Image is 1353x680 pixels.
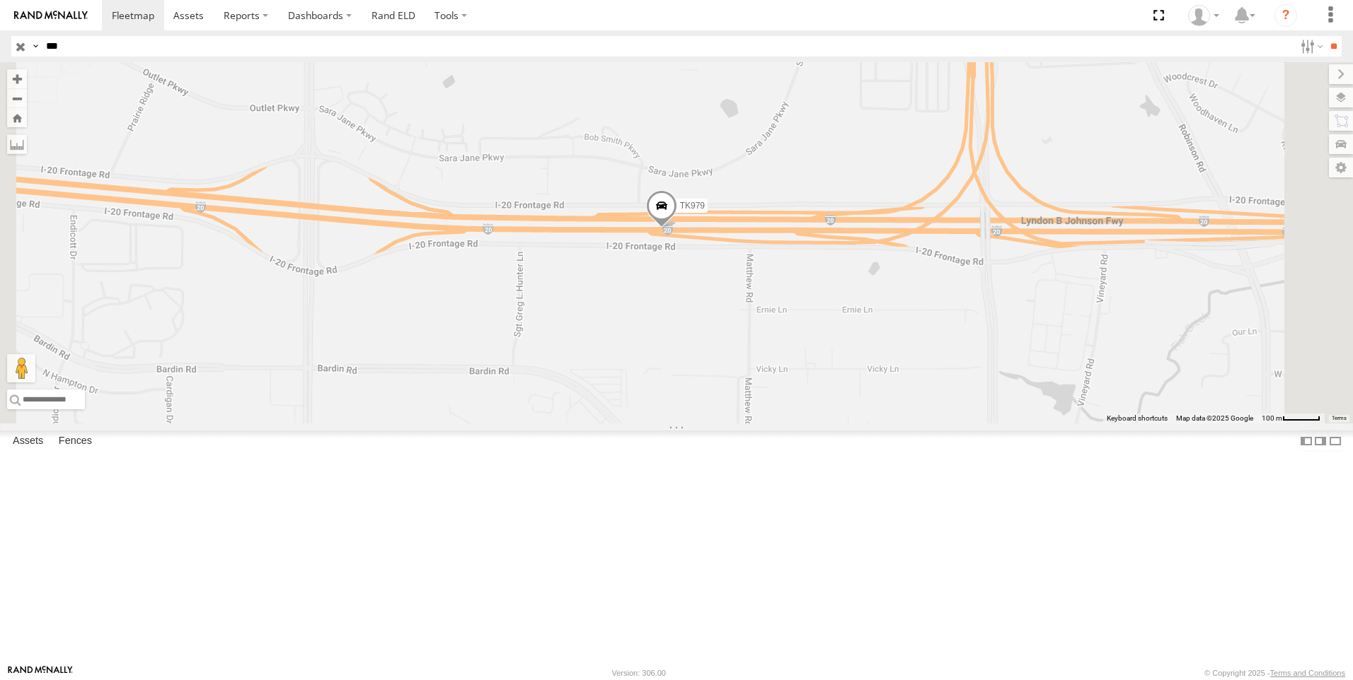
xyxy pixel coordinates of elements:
[1299,430,1313,451] label: Dock Summary Table to the Left
[1295,36,1325,57] label: Search Filter Options
[1183,5,1224,26] div: Norma Casillas
[612,669,666,677] div: Version: 306.00
[1328,430,1342,451] label: Hide Summary Table
[7,88,27,108] button: Zoom out
[1270,669,1345,677] a: Terms and Conditions
[1107,414,1168,423] button: Keyboard shortcuts
[7,69,27,88] button: Zoom in
[52,431,99,451] label: Fences
[7,108,27,127] button: Zoom Home
[7,134,27,154] label: Measure
[14,11,88,20] img: rand-logo.svg
[1204,669,1345,677] div: © Copyright 2025 -
[8,666,73,680] a: Visit our Website
[680,201,705,211] span: TK979
[1332,416,1347,421] a: Terms (opens in new tab)
[30,36,41,57] label: Search Query
[1176,414,1253,422] span: Map data ©2025 Google
[6,431,50,451] label: Assets
[1257,414,1325,423] button: Map Scale: 100 m per 50 pixels
[1262,414,1282,422] span: 100 m
[1313,430,1328,451] label: Dock Summary Table to the Right
[1274,4,1297,27] i: ?
[1329,158,1353,177] label: Map Settings
[7,354,35,382] button: Drag Pegman onto the map to open Street View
